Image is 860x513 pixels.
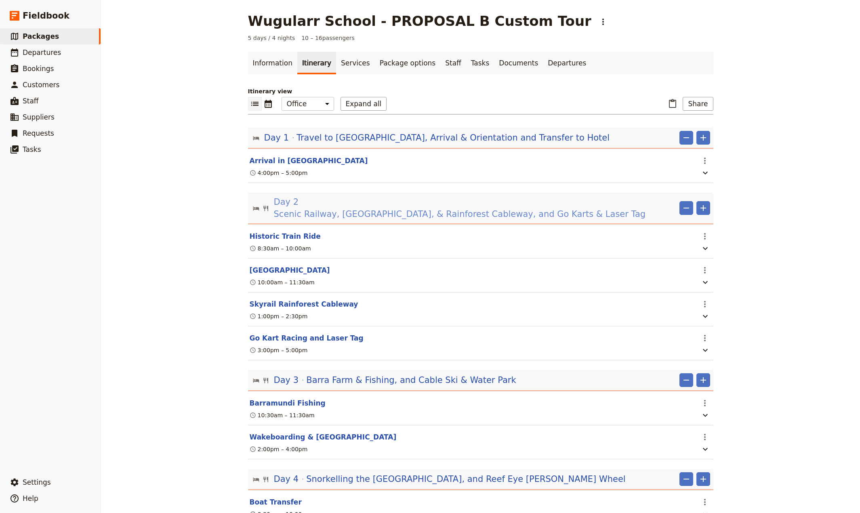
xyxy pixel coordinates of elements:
button: Actions [596,15,610,29]
a: Information [248,52,297,74]
span: Packages [23,32,59,40]
button: Add [696,373,710,387]
span: Bookings [23,65,54,73]
a: Departures [543,52,591,74]
button: Actions [698,396,712,410]
div: 2:00pm – 4:00pm [250,445,308,453]
button: Edit day information [253,473,626,485]
div: 10:30am – 11:30am [250,411,315,419]
button: Remove [679,131,693,145]
span: Barra Farm & Fishing, and Cable Ski & Water Park [306,374,516,386]
span: Help [23,494,38,502]
button: Edit this itinerary item [250,265,330,275]
a: Tasks [466,52,494,74]
div: 8:30am – 10:00am [250,244,311,252]
button: Edit this itinerary item [250,299,358,309]
button: Actions [698,154,712,168]
p: Itinerary view [248,87,713,95]
span: Staff [23,97,39,105]
div: 4:00pm – 5:00pm [250,169,308,177]
span: Departures [23,48,61,57]
span: Tasks [23,145,41,153]
a: Package options [375,52,440,74]
span: Suppliers [23,113,55,121]
div: 3:00pm – 5:00pm [250,346,308,354]
button: Expand all [341,97,387,111]
span: 10 – 16 passengers [301,34,355,42]
button: Actions [698,229,712,243]
a: Services [336,52,375,74]
div: 1:00pm – 2:30pm [250,312,308,320]
span: Day 3 [274,374,299,386]
span: 5 days / 4 nights [248,34,295,42]
h1: Wugularr School - PROPOSAL B Custom Tour [248,13,591,29]
button: Edit this itinerary item [250,333,364,343]
button: Actions [698,430,712,444]
a: Itinerary [297,52,336,74]
button: Add [696,131,710,145]
span: Travel to [GEOGRAPHIC_DATA], Arrival & Orientation and Transfer to Hotel [296,132,610,144]
button: Edit this itinerary item [250,231,321,241]
button: Edit day information [253,132,610,144]
button: Actions [698,331,712,345]
button: Actions [698,297,712,311]
span: Scenic Railway, [GEOGRAPHIC_DATA], & Rainforest Cableway, and Go Karts & Laser Tag [274,208,646,220]
button: List view [248,97,262,111]
button: Edit day information [253,196,676,220]
span: Day 4 [274,473,299,485]
span: Customers [23,81,59,89]
button: Edit this itinerary item [250,497,302,507]
span: Requests [23,129,54,137]
button: Edit this itinerary item [250,432,397,442]
button: Remove [679,201,693,215]
button: Add [696,472,710,486]
span: Snorkelling the [GEOGRAPHIC_DATA], and Reef Eye [PERSON_NAME] Wheel [306,473,625,485]
button: Calendar view [262,97,275,111]
button: Add [696,201,710,215]
button: Remove [679,373,693,387]
div: 10:00am – 11:30am [250,278,315,286]
button: Remove [679,472,693,486]
span: Day 2 [274,196,299,208]
a: Documents [494,52,543,74]
span: Day 1 [264,132,289,144]
button: Paste itinerary item [666,97,679,111]
a: Staff [440,52,466,74]
button: Edit this itinerary item [250,398,326,408]
span: Fieldbook [23,10,69,22]
button: Edit day information [253,374,516,386]
button: Actions [698,495,712,509]
button: Actions [698,263,712,277]
button: Share [683,97,713,111]
span: Settings [23,478,51,486]
button: Edit this itinerary item [250,156,368,166]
